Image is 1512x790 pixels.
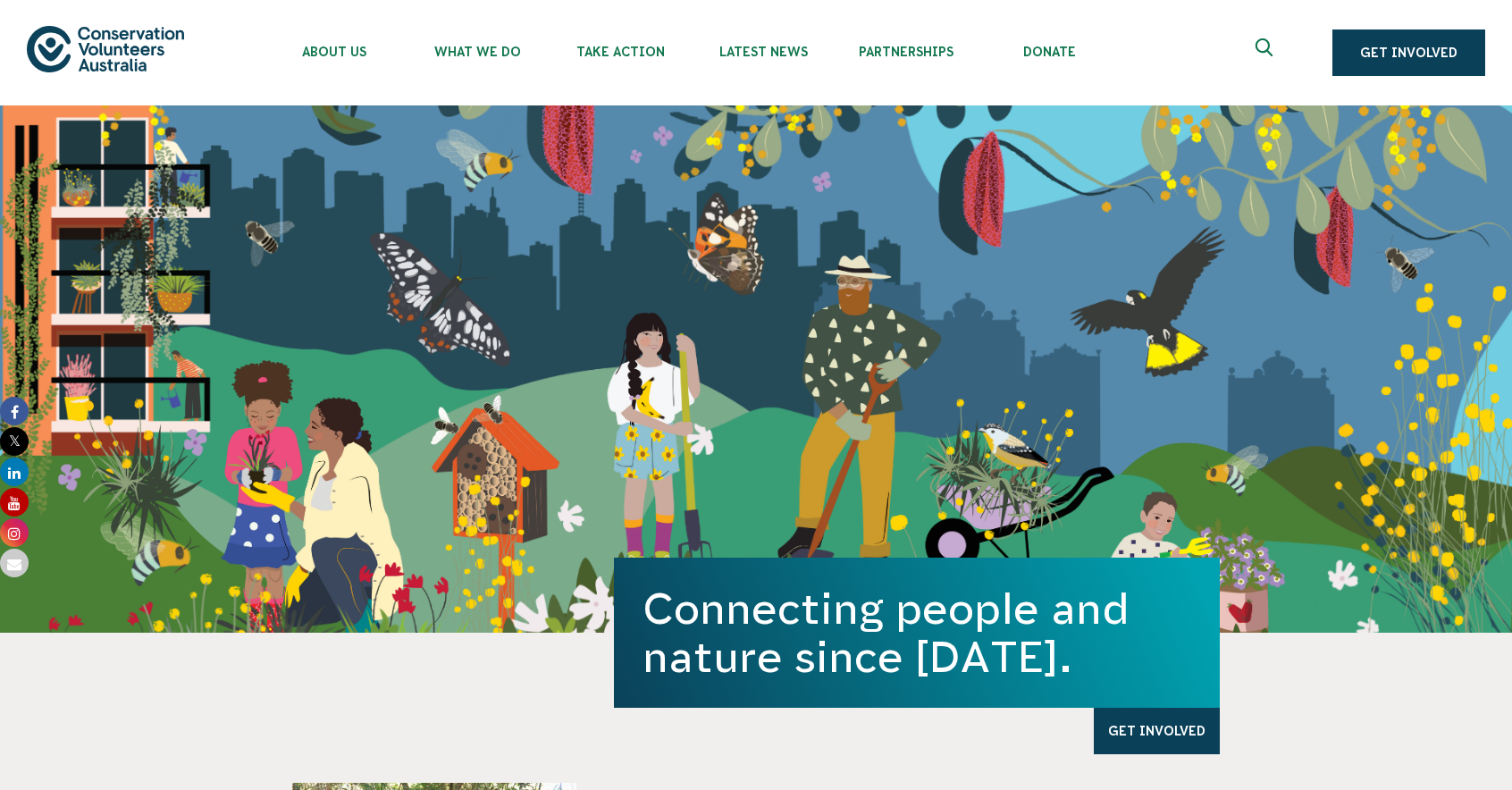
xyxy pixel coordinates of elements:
span: About Us [263,45,406,59]
span: Take Action [549,45,692,59]
span: Expand search box [1256,38,1278,67]
span: Partnerships [835,45,978,59]
img: logo.svg [27,26,184,71]
span: Donate [978,45,1121,59]
span: Latest News [692,45,835,59]
button: Expand search box Close search box [1245,31,1288,74]
span: What We Do [406,45,549,59]
h1: Connecting people and nature since [DATE]. [643,584,1191,681]
a: Get Involved [1094,708,1220,754]
a: Get Involved [1332,29,1485,76]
